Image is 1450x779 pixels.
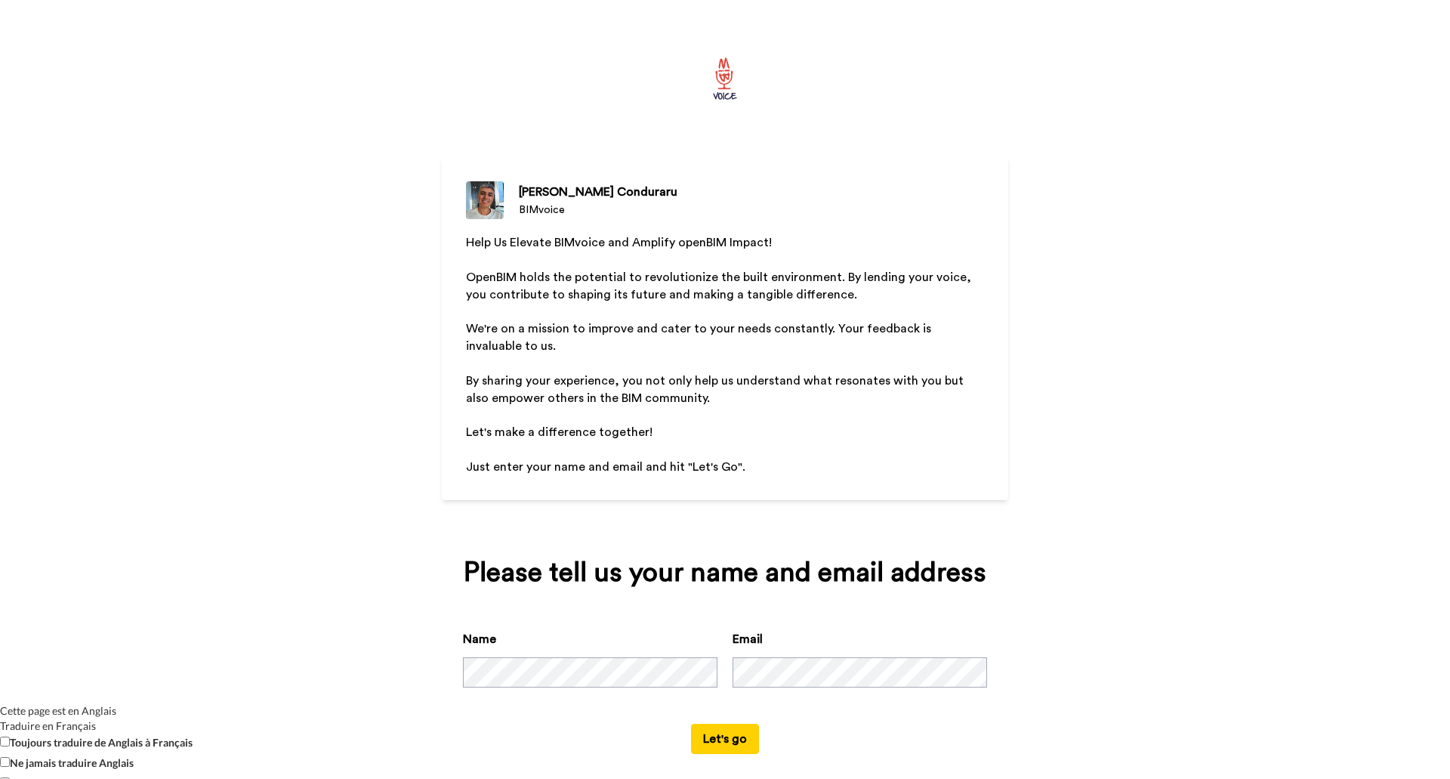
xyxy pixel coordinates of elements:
img: https://cdn.bonjoro.com/media/f9a5e7f7-4ba0-433e-97a2-448788e08916/b30a90a2-cb52-47a4-afa7-334f81... [695,48,755,109]
span: By sharing your experience, you not only help us understand what resonates with you but also empo... [466,375,967,404]
div: Please tell us your name and email address [463,558,987,588]
span: We're on a mission to improve and cater to your needs constantly. Your feedback is invaluable to us. [466,323,934,352]
img: BIMvoice [466,181,504,219]
button: Let's go [691,724,759,754]
label: Email [733,630,763,648]
span: Let's make a difference together! [466,426,652,438]
span: OpenBIM holds the potential to revolutionize the built environment. By lending your voice, you co... [466,271,974,301]
div: BIMvoice [519,202,677,218]
span: Just enter your name and email and hit "Let's Go". [466,461,745,473]
label: Name [463,630,496,648]
span: Help Us Elevate BIMvoice and Amplify openBIM Impact! [466,236,772,249]
div: [PERSON_NAME] Conduraru [519,183,677,201]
